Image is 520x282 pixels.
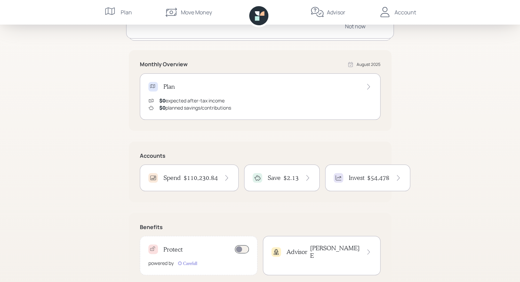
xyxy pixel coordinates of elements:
[268,174,281,182] h4: Save
[121,8,132,16] div: Plan
[159,104,165,111] span: $0
[163,83,175,90] h4: Plan
[140,61,188,68] h5: Monthly Overview
[159,104,231,111] div: planned savings/contributions
[163,174,181,182] h4: Spend
[159,97,165,104] span: $0
[163,246,183,253] h4: Protect
[357,61,381,68] div: August 2025
[148,259,174,267] div: powered by
[140,224,381,230] h5: Benefits
[159,97,225,104] div: expected after-tax income
[310,244,360,259] h4: [PERSON_NAME] E
[286,248,307,256] h4: Advisor
[181,8,212,16] div: Move Money
[349,174,364,182] h4: Invest
[283,174,299,182] h4: $2.13
[140,153,381,159] h5: Accounts
[395,8,416,16] div: Account
[327,8,345,16] div: Advisor
[184,174,218,182] h4: $110,230.84
[176,260,198,267] img: carefull-M2HCGCDH.digested.png
[367,174,389,182] h4: $54,478
[345,23,365,30] div: Not now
